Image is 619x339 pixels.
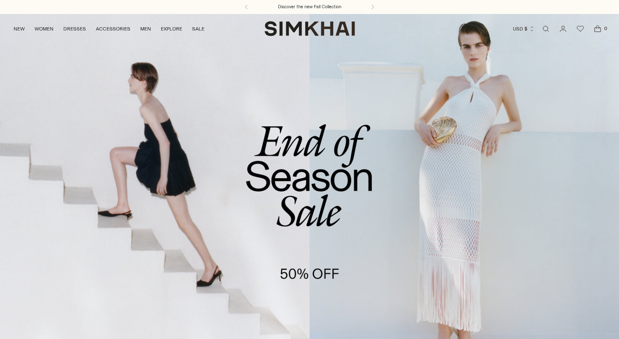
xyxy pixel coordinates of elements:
[572,21,589,37] a: Wishlist
[63,20,86,38] a: DRESSES
[35,20,53,38] a: WOMEN
[264,21,355,37] a: SIMKHAI
[161,20,182,38] a: EXPLORE
[555,21,571,37] a: Go to the account page
[589,21,606,37] a: Open cart modal
[602,25,609,32] span: 0
[513,20,535,38] button: USD $
[278,4,341,10] a: Discover the new Fall Collection
[96,20,130,38] a: ACCESSORIES
[14,20,25,38] a: NEW
[192,20,204,38] a: SALE
[538,21,554,37] a: Open search modal
[140,20,151,38] a: MEN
